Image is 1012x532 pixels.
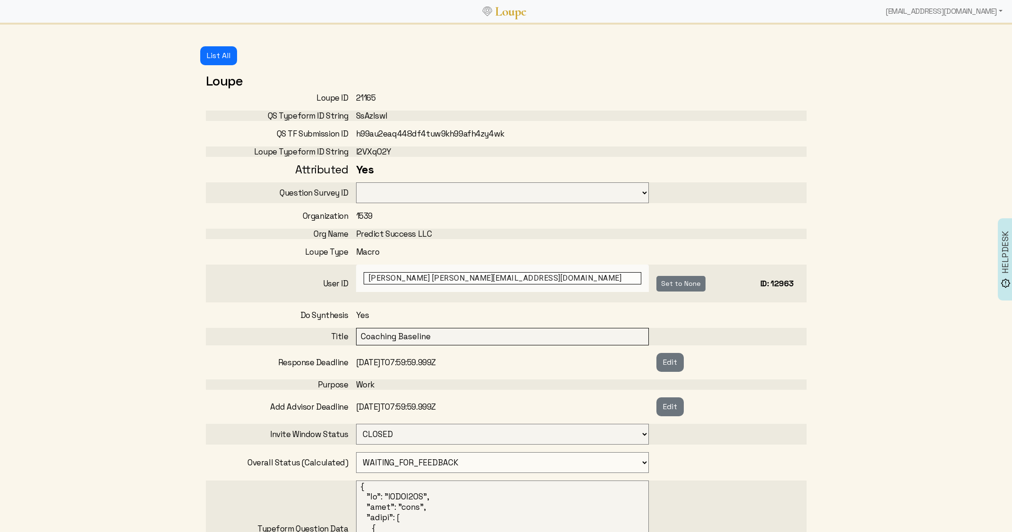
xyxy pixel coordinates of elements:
[356,310,656,320] div: Yes
[356,129,656,139] div: h99au2eaq448df4tuw9kh99afh4zy4wk
[483,7,492,16] img: Loupe Logo
[206,247,356,257] div: Loupe Type
[206,331,356,342] div: Title
[882,2,1006,21] div: [EMAIL_ADDRESS][DOMAIN_NAME]
[206,429,356,439] div: Invite Window Status
[356,111,656,121] div: SsAzlswI
[206,310,356,320] div: Do Synthesis
[206,111,356,121] div: QS Typeform ID String
[356,229,656,239] div: Predict Success LLC
[656,353,684,372] button: Edit
[1001,278,1011,288] img: brightness_alert_FILL0_wght500_GRAD0_ops.svg
[656,397,684,416] button: Edit
[356,211,656,221] div: 1539
[206,379,356,390] div: Purpose
[206,402,356,412] div: Add Advisor Deadline
[364,272,641,284] input: Enter text to search
[356,357,656,368] div: [DATE]T07:59:59.999Z
[206,73,807,89] h2: Loupe
[206,146,356,157] div: Loupe Typeform ID String
[206,164,356,175] div: Attributed
[356,402,656,412] div: [DATE]T07:59:59.999Z
[206,211,356,221] div: Organization
[206,188,356,198] div: Question Survey ID
[356,164,656,175] div: Yes
[492,3,530,20] a: Loupe
[206,457,356,468] div: Overall Status (Calculated)
[206,357,356,368] div: Response Deadline
[356,379,656,390] div: Work
[206,129,356,139] div: QS TF Submission ID
[356,247,656,257] div: Macro
[356,93,656,103] div: 21165
[206,278,356,289] div: User ID
[200,46,237,65] button: List All
[656,276,706,292] button: Set to None
[206,229,356,239] div: Org Name
[206,93,356,103] div: Loupe ID
[356,146,656,157] div: I2VXq02Y
[760,278,794,289] b: ID: 12963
